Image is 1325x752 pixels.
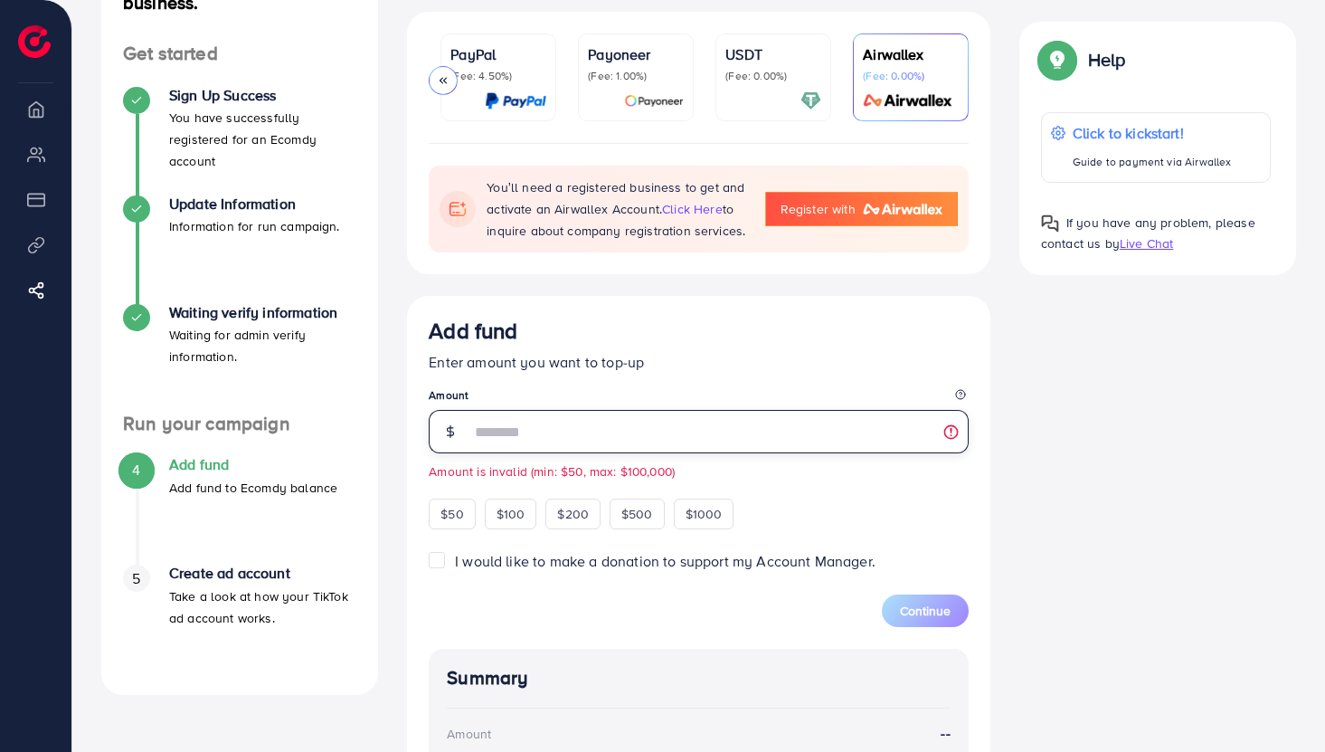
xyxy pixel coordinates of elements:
[863,69,959,83] p: (Fee: 0.00%)
[429,462,969,481] small: Amount is invalid (min: $50, max: $100,000)
[485,90,546,111] img: card
[101,43,378,65] h4: Get started
[588,43,684,65] p: Payoneer
[169,87,356,104] h4: Sign Up Success
[557,505,589,523] span: $200
[101,195,378,304] li: Update Information
[863,204,942,214] img: logo-airwallex
[1041,214,1255,252] span: If you have any problem, please contact us by
[662,200,723,218] span: click here
[429,318,517,344] h3: Add fund
[900,602,951,620] span: Continue
[169,195,340,213] h4: Update Information
[1248,671,1311,738] iframe: Chat
[101,87,378,195] li: Sign Up Success
[447,667,951,690] h4: Summary
[800,90,821,111] img: card
[101,413,378,435] h4: Run your campaign
[169,304,356,321] h4: Waiting verify information
[1088,49,1126,71] p: Help
[857,90,959,111] img: card
[169,324,356,367] p: Waiting for admin verify information.
[101,456,378,565] li: Add fund
[863,43,959,65] p: Airwallex
[487,176,746,242] p: You’ll need a registered business to get and activate an Airwallex Account. to inquire about comp...
[1041,214,1059,233] img: Popup guide
[169,565,356,582] h4: Create ad account
[588,69,684,83] p: (Fee: 1.00%)
[1120,234,1173,252] span: Live Chat
[440,505,463,523] span: $50
[497,505,525,523] span: $100
[101,304,378,413] li: Waiting verify information
[101,565,378,673] li: Create ad account
[169,477,337,499] p: Add fund to Ecomdy balance
[18,25,51,58] img: logo
[1073,122,1232,144] p: Click to kickstart!
[169,585,356,629] p: Take a look at how your TikTok ad account works.
[447,725,491,743] div: Amount
[1041,43,1074,76] img: Popup guide
[429,387,969,410] legend: Amount
[455,551,875,571] span: I would like to make a donation to support my Account Manager.
[725,43,821,65] p: USDT
[169,456,337,473] h4: Add fund
[621,505,653,523] span: $500
[941,723,950,744] strong: --
[686,505,723,523] span: $1000
[169,215,340,237] p: Information for run campaign.
[725,69,821,83] p: (Fee: 0.00%)
[440,191,476,227] img: flag
[450,69,546,83] p: (Fee: 4.50%)
[429,351,969,373] p: Enter amount you want to top-up
[765,192,958,226] a: Register with
[132,568,140,589] span: 5
[624,90,684,111] img: card
[882,595,969,627] button: Continue
[450,43,546,65] p: PayPal
[132,460,140,481] span: 4
[1073,151,1232,173] p: Guide to payment via Airwallex
[169,107,356,172] p: You have successfully registered for an Ecomdy account
[781,200,856,218] span: Register with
